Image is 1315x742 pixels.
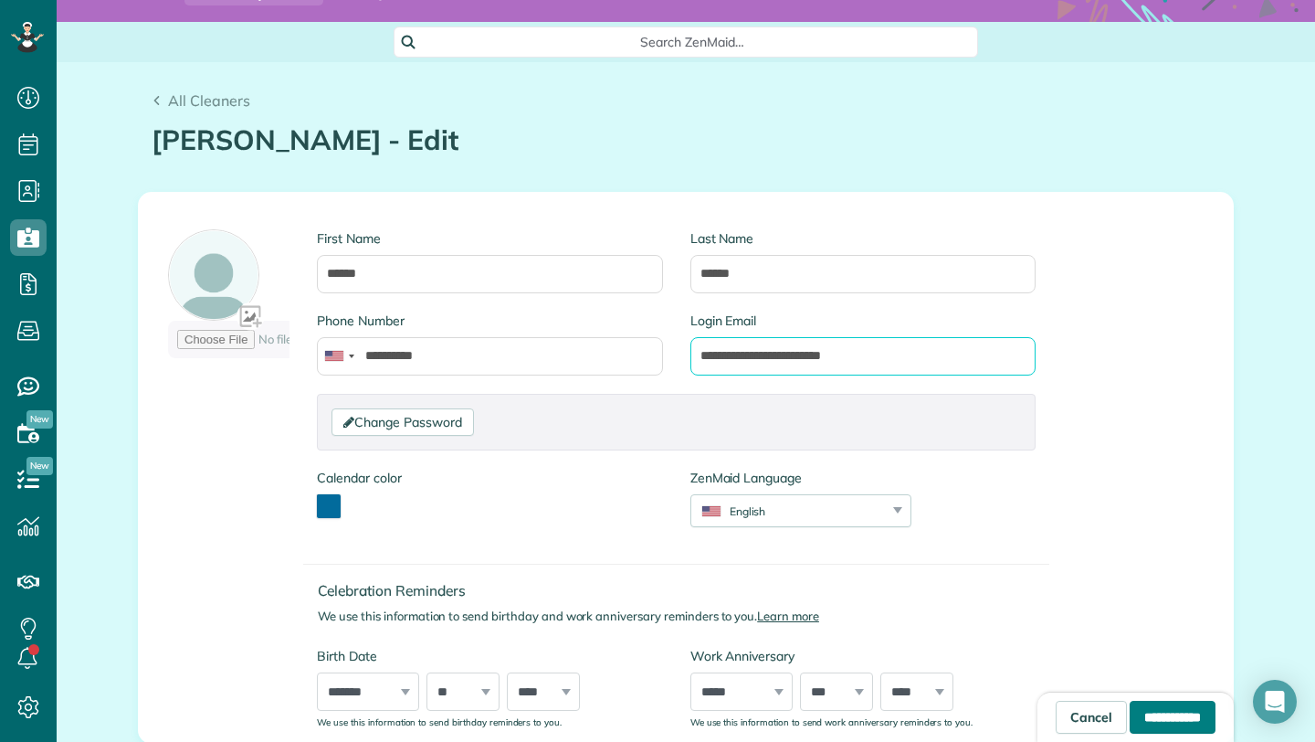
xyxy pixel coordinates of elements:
a: Learn more [757,609,819,623]
p: We use this information to send birthday and work anniversary reminders to you. [318,608,1049,625]
sub: We use this information to send work anniversary reminders to you. [690,716,973,727]
div: Open Intercom Messenger [1253,680,1297,724]
label: ZenMaid Language [690,469,911,487]
label: First Name [317,229,662,248]
label: Login Email [690,312,1036,330]
a: Change Password [331,408,473,436]
label: Work Anniversary [690,647,1036,665]
a: All Cleaners [152,90,250,111]
sub: We use this information to send birthday reminders to you. [317,716,562,727]
label: Phone Number [317,312,662,330]
span: All Cleaners [168,91,250,110]
label: Birth Date [317,647,662,665]
div: English [691,503,888,519]
label: Calendar color [317,469,401,487]
h4: Celebration Reminders [318,583,1049,599]
span: New [26,457,53,475]
div: United States: +1 [318,338,360,375]
span: New [26,410,53,429]
a: Cancel [1056,701,1127,734]
h1: [PERSON_NAME] - Edit [152,125,1220,155]
button: toggle color picker dialog [317,494,341,518]
label: Last Name [690,229,1036,248]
